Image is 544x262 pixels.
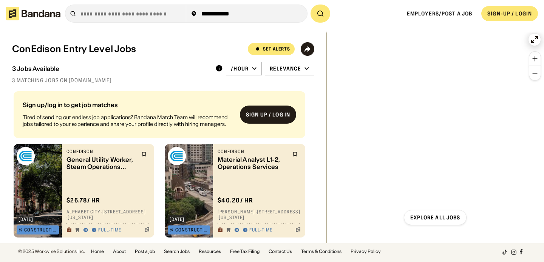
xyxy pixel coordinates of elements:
div: Construction [175,228,208,232]
a: Privacy Policy [351,249,381,254]
div: [DATE] [19,217,33,222]
a: Contact Us [269,249,292,254]
img: conEdison logo [168,147,186,165]
div: Explore all jobs [410,215,461,220]
div: /hour [231,65,249,72]
div: ConEdison Entry Level Jobs [12,44,136,55]
div: 3 matching jobs on [DOMAIN_NAME] [12,77,314,84]
img: conEdison logo [17,147,35,165]
div: Set Alerts [263,47,290,51]
div: General Utility Worker, Steam Operations [GEOGRAPHIC_DATA] [66,156,137,170]
a: Home [91,249,104,254]
div: $ 26.78 / hr [66,196,100,204]
div: Sign up/log in to get job matches [23,102,234,108]
div: SIGN-UP / LOGIN [487,10,532,17]
div: Full-time [98,227,121,233]
div: [PERSON_NAME] · [STREET_ADDRESS] · [US_STATE] [218,209,301,221]
div: $ 40.20 / hr [218,196,253,204]
div: 3 Jobs Available [12,65,60,72]
a: Free Tax Filing [230,249,260,254]
div: Material Analyst L1-2, Operations Services [218,156,288,170]
a: Search Jobs [164,249,190,254]
div: Tired of sending out endless job applications? Bandana Match Team will recommend jobs tailored to... [23,114,234,127]
div: © 2025 Workwise Solutions Inc. [18,249,85,254]
a: Terms & Conditions [301,249,342,254]
div: [DATE] [170,217,184,222]
div: conEdison [66,149,137,155]
a: About [113,249,126,254]
div: conEdison [218,149,288,155]
img: Bandana logotype [6,7,60,20]
a: Resources [199,249,221,254]
div: Construction [24,228,57,232]
div: Relevance [270,65,301,72]
a: Post a job [135,249,155,254]
div: Alphabet City · [STREET_ADDRESS] · [US_STATE] [66,209,150,221]
div: Full-time [249,227,272,233]
div: Sign up / Log in [246,111,290,118]
a: Employers/Post a job [407,10,472,17]
div: grid [12,88,314,243]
